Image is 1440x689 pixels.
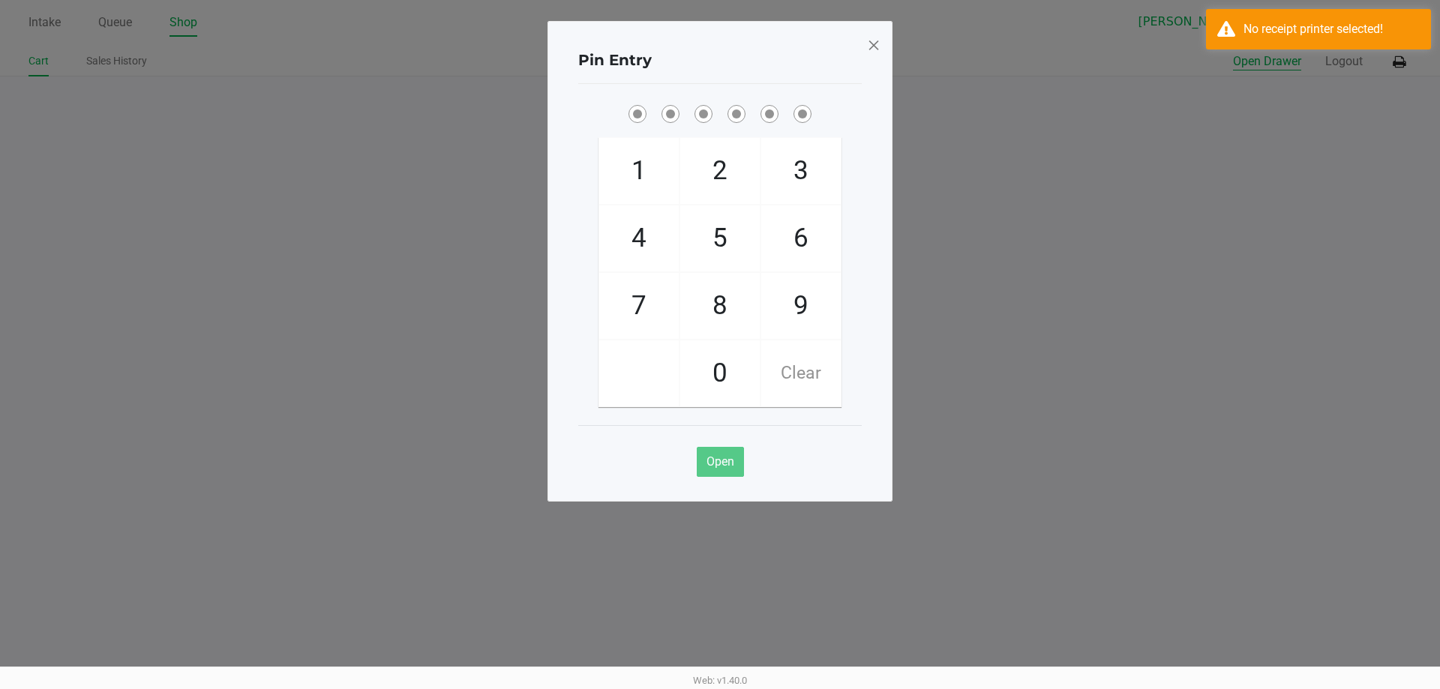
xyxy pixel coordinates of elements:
[761,205,841,271] span: 6
[761,340,841,406] span: Clear
[693,675,747,686] span: Web: v1.40.0
[599,205,679,271] span: 4
[680,138,760,204] span: 2
[578,49,652,71] h4: Pin Entry
[680,205,760,271] span: 5
[680,273,760,339] span: 8
[761,138,841,204] span: 3
[599,273,679,339] span: 7
[680,340,760,406] span: 0
[761,273,841,339] span: 9
[599,138,679,204] span: 1
[1243,20,1420,38] div: No receipt printer selected!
